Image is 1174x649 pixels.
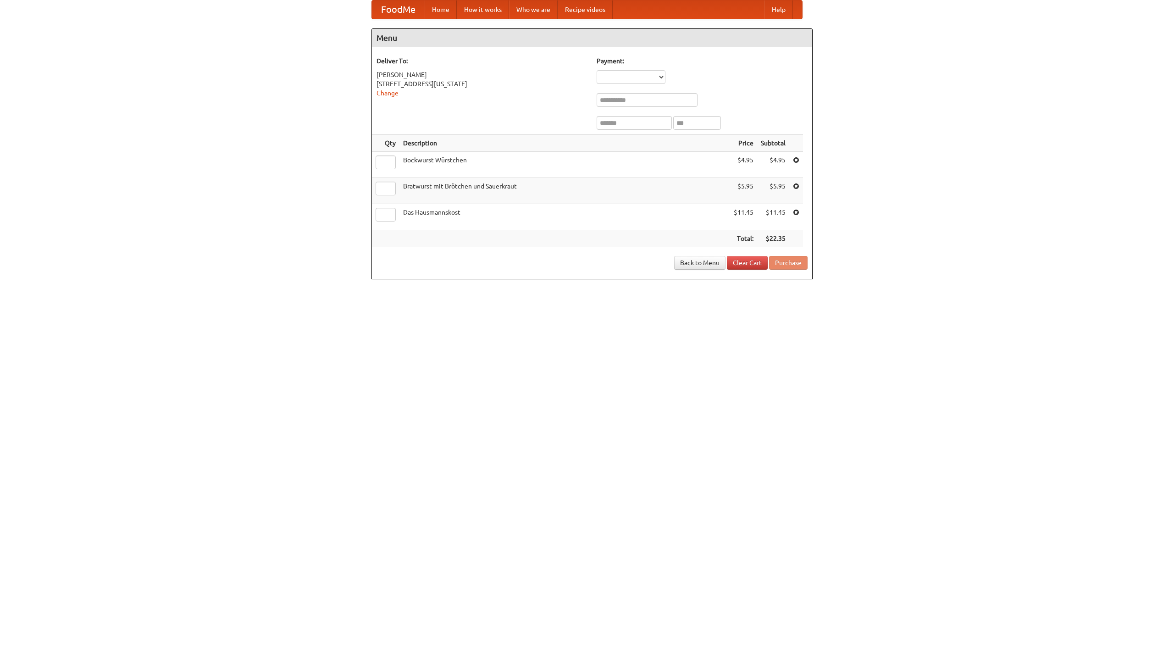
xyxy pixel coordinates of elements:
[457,0,509,19] a: How it works
[674,256,725,270] a: Back to Menu
[372,29,812,47] h4: Menu
[425,0,457,19] a: Home
[730,152,757,178] td: $4.95
[764,0,793,19] a: Help
[399,135,730,152] th: Description
[757,230,789,247] th: $22.35
[399,178,730,204] td: Bratwurst mit Brötchen und Sauerkraut
[730,178,757,204] td: $5.95
[377,89,399,97] a: Change
[757,152,789,178] td: $4.95
[769,256,808,270] button: Purchase
[399,204,730,230] td: Das Hausmannskost
[730,204,757,230] td: $11.45
[558,0,613,19] a: Recipe videos
[730,230,757,247] th: Total:
[757,178,789,204] td: $5.95
[399,152,730,178] td: Bockwurst Würstchen
[372,0,425,19] a: FoodMe
[757,135,789,152] th: Subtotal
[509,0,558,19] a: Who we are
[377,79,587,89] div: [STREET_ADDRESS][US_STATE]
[757,204,789,230] td: $11.45
[597,56,808,66] h5: Payment:
[372,135,399,152] th: Qty
[377,56,587,66] h5: Deliver To:
[730,135,757,152] th: Price
[377,70,587,79] div: [PERSON_NAME]
[727,256,768,270] a: Clear Cart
